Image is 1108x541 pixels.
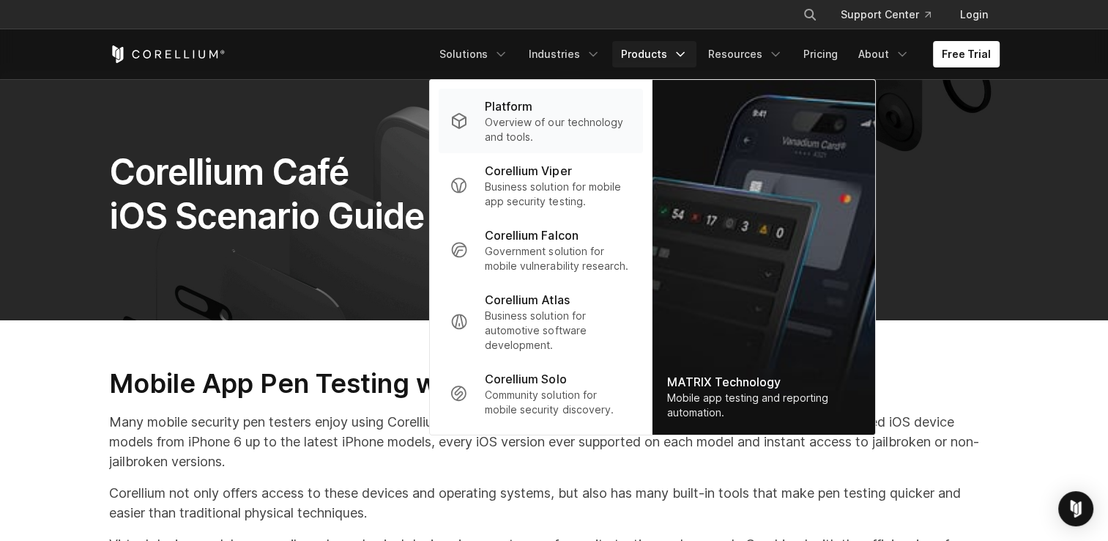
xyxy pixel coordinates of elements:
a: Corellium Falcon Government solution for mobile vulnerability research. [438,218,642,282]
div: Navigation Menu [431,41,1000,67]
a: Solutions [431,41,517,67]
a: Corellium Atlas Business solution for automotive software development. [438,282,642,361]
a: Industries [520,41,609,67]
button: Search [797,1,823,28]
p: Many mobile security pen testers enjoy using Corellium to perform mobile app pen testing. Corelli... [109,412,1000,471]
p: Corellium Falcon [485,227,578,244]
p: Corellium not only offers access to these devices and operating systems, but also has many built-... [109,483,1000,523]
p: Corellium Viper [485,162,571,180]
p: Business solution for mobile app security testing. [485,180,631,209]
img: Matrix_WebNav_1x [652,80,874,435]
p: Overview of our technology and tools. [485,115,631,144]
a: Corellium Solo Community solution for mobile security discovery. [438,361,642,426]
a: Resources [699,41,792,67]
p: Corellium Solo [485,370,566,388]
a: Login [948,1,1000,28]
div: MATRIX Technology [666,373,860,391]
p: Business solution for automotive software development. [485,309,631,353]
a: Products [612,41,696,67]
a: About [849,41,918,67]
div: Open Intercom Messenger [1058,491,1093,526]
p: Platform [485,97,532,115]
span: Corellium Café iOS Scenario Guide [109,150,425,238]
p: Corellium Atlas [485,291,569,309]
a: MATRIX Technology Mobile app testing and reporting automation. [652,80,874,435]
p: Community solution for mobile security discovery. [485,388,631,417]
h2: Mobile App Pen Testing with Corellium and Corellium Café [109,367,1000,400]
a: Support Center [829,1,942,28]
a: Corellium Viper Business solution for mobile app security testing. [438,153,642,218]
p: Government solution for mobile vulnerability research. [485,244,631,273]
a: Corellium Home [109,45,226,63]
div: Navigation Menu [785,1,1000,28]
a: Platform Overview of our technology and tools. [438,89,642,153]
div: Mobile app testing and reporting automation. [666,391,860,420]
a: Free Trial [933,41,1000,67]
a: Pricing [795,41,847,67]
